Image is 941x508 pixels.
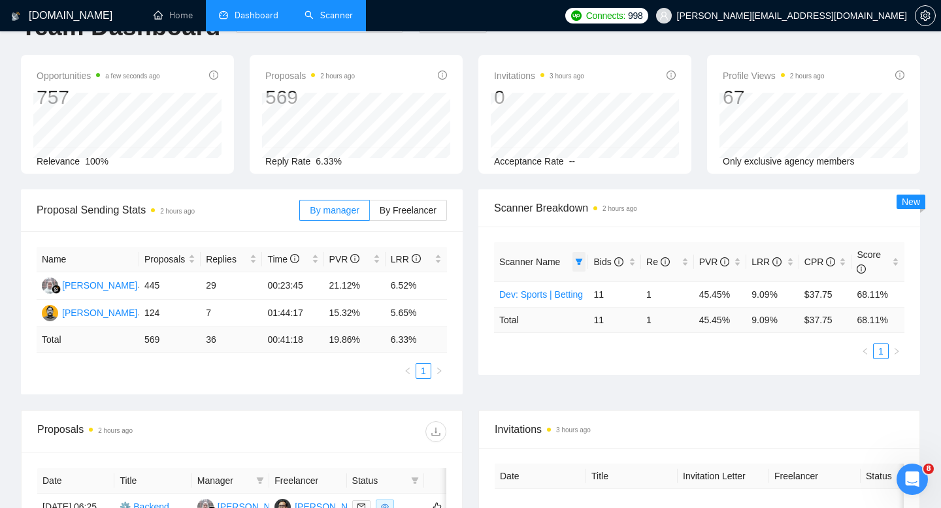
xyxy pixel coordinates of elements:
[495,421,904,437] span: Invitations
[799,307,852,332] td: $ 37.75
[262,272,323,300] td: 00:23:45
[310,205,359,215] span: By manager
[893,347,900,355] span: right
[435,367,443,375] span: right
[628,8,642,23] span: 998
[874,344,888,358] a: 1
[404,367,412,375] span: left
[350,254,359,263] span: info-circle
[889,343,904,359] button: right
[139,272,201,300] td: 445
[431,363,447,379] li: Next Page
[265,156,310,167] span: Reply Rate
[386,272,447,300] td: 6.52%
[746,281,799,307] td: 9.09%
[52,285,61,294] img: gigradar-bm.png
[197,473,251,488] span: Manager
[316,156,342,167] span: 6.33%
[772,257,782,266] span: info-circle
[290,254,299,263] span: info-circle
[799,281,852,307] td: $37.75
[37,85,160,110] div: 757
[804,257,835,267] span: CPR
[256,477,264,484] span: filter
[873,343,889,359] li: 1
[391,254,421,264] span: LRR
[746,307,799,332] td: 9.09 %
[37,156,80,167] span: Relevance
[62,278,137,293] div: [PERSON_NAME]
[641,281,694,307] td: 1
[380,205,437,215] span: By Freelancer
[160,208,195,215] time: 2 hours ago
[412,254,421,263] span: info-circle
[889,343,904,359] li: Next Page
[494,68,584,84] span: Invitations
[42,278,58,294] img: AA
[923,464,934,474] span: 8
[11,6,20,27] img: logo
[499,289,583,300] a: Dev: Sports | Betting
[575,258,583,266] span: filter
[790,72,825,80] time: 2 hours ago
[588,307,641,332] td: 11
[550,72,584,80] time: 3 hours ago
[857,249,881,274] span: Score
[206,252,247,266] span: Replies
[139,247,201,272] th: Proposals
[499,257,560,267] span: Scanner Name
[324,300,386,327] td: 15.32%
[916,10,935,21] span: setting
[400,363,416,379] button: left
[857,343,873,359] li: Previous Page
[586,464,678,489] th: Title
[593,257,623,267] span: Bids
[603,205,637,212] time: 2 hours ago
[254,471,267,490] span: filter
[902,197,920,207] span: New
[37,327,139,353] td: Total
[571,10,582,21] img: upwork-logo.png
[267,254,299,264] span: Time
[352,473,406,488] span: Status
[569,156,575,167] span: --
[105,72,159,80] time: a few seconds ago
[694,307,747,332] td: 45.45 %
[895,71,904,80] span: info-circle
[42,307,137,317] a: AM[PERSON_NAME]
[42,305,58,321] img: AM
[114,468,191,494] th: Title
[37,68,160,84] span: Opportunities
[694,281,747,307] td: 45.45%
[201,272,262,300] td: 29
[62,306,137,320] div: [PERSON_NAME]
[139,300,201,327] td: 124
[494,85,584,110] div: 0
[699,257,730,267] span: PVR
[305,10,353,21] a: searchScanner
[851,307,904,332] td: 68.11 %
[416,364,431,378] a: 1
[426,426,446,437] span: download
[265,85,355,110] div: 569
[494,200,904,216] span: Scanner Breakdown
[723,85,825,110] div: 67
[751,257,782,267] span: LRR
[556,426,591,434] time: 3 hours ago
[720,257,729,266] span: info-circle
[494,307,588,332] td: Total
[641,307,694,332] td: 1
[646,257,670,267] span: Re
[201,300,262,327] td: 7
[144,252,186,266] span: Proposals
[209,71,218,80] span: info-circle
[37,421,242,442] div: Proposals
[857,343,873,359] button: left
[329,254,360,264] span: PVR
[667,71,676,80] span: info-circle
[678,464,769,489] th: Invitation Letter
[320,72,355,80] time: 2 hours ago
[262,327,323,353] td: 00:41:18
[235,10,278,21] span: Dashboard
[614,257,623,266] span: info-circle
